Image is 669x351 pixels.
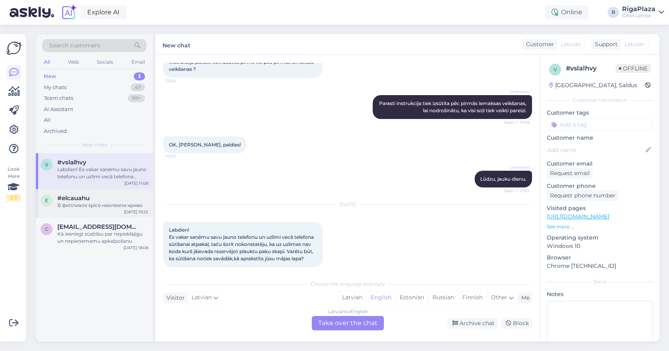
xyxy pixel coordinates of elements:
div: Finnish [458,292,487,304]
div: [DATE] 18:08 [123,245,148,251]
span: cipsuks@gmail.com [57,223,140,230]
p: Operating system [547,234,653,242]
a: Explore AI [80,6,126,19]
div: Customer information [547,97,653,104]
span: Seen ✓ 17:07 [500,188,530,194]
p: Chrome [TECHNICAL_ID] [547,262,653,270]
span: Labdien! Es vakar saņēmu savu jauno telefonu un uzlīmi vecā telefona sūtīšanai atpakaļ, taču šorī... [169,227,315,261]
div: Kā iesniegt sūdzību par nepieklājīgu un nepieņemamu apkalpošanu [57,230,148,245]
div: Choose the language and reply [163,281,532,288]
div: Me [518,294,530,302]
div: 99+ [128,94,145,102]
div: Labdien! Es vakar saņēmu savu jauno telefonu un uzlīmi vecā telefona sūtīšanai atpakaļ, taču šorī... [57,166,148,180]
div: [GEOGRAPHIC_DATA], Saldus [549,81,637,90]
span: Latvian [192,293,212,302]
div: R [608,7,619,18]
span: Latvian [624,40,645,49]
div: Archive chat [448,318,498,329]
span: Latvian [561,40,581,49]
div: Block [501,318,532,329]
div: Estonian [395,292,428,304]
span: #elcauahu [57,195,90,202]
p: Notes [547,290,653,298]
span: Offline [616,64,651,73]
div: Web [67,57,80,67]
span: 11:08 [166,267,196,273]
div: 3 [134,72,145,80]
div: [DATE] [163,201,532,208]
div: Email [130,57,147,67]
label: New chat [162,39,190,50]
div: Russian [428,292,458,304]
div: AI Assistant [44,105,73,113]
span: e [45,197,48,203]
div: Look Here [6,166,21,201]
div: Team chats [44,94,73,102]
span: Seen ✓ 17:06 [500,119,530,125]
span: 17:07 [166,154,196,160]
span: Unknown [500,164,530,170]
div: # vslalhvy [566,64,616,73]
p: Customer email [547,160,653,168]
a: [URL][DOMAIN_NAME] [547,213,609,220]
a: RigaPlazaiDeal Latvija [622,6,664,19]
span: v [554,66,557,72]
div: Online [545,5,589,19]
div: Take over the chat [312,316,384,330]
div: Request phone number [547,190,619,201]
div: [DATE] 11:08 [124,180,148,186]
span: Lūdzu, jauku dienu. [480,176,526,182]
div: Socials [95,57,115,67]
p: Customer tags [547,109,653,117]
div: iDeal Latvija [622,12,655,19]
div: Latvian [338,292,366,304]
div: RigaPlaza [622,6,655,12]
div: Archived [44,127,67,135]
div: Latvian to English [328,308,368,315]
div: Extra [547,278,653,285]
span: 17:04 [166,78,196,84]
span: Other [491,294,507,301]
span: c [45,226,49,232]
div: New [44,72,56,80]
span: New chats [82,141,107,148]
input: Add name [547,146,644,154]
div: Visitor [163,294,185,302]
span: Parasti instrukcija tiek izsūtīta pēc pirmās iemaksas veikšanas, lai nodrošinātu, ka visi soļi ti... [379,100,528,113]
p: Customer name [547,134,653,142]
div: Customer [523,40,554,49]
p: Browser [547,253,653,262]
div: English [366,292,395,304]
span: v [45,162,48,168]
div: All [42,57,51,67]
div: My chats [44,84,67,92]
span: #vslalhvy [57,159,86,166]
div: All [44,116,51,124]
div: Request email [547,168,593,179]
span: OK, [PERSON_NAME], paldies! [169,142,241,148]
span: Unknown [500,89,530,95]
div: В филлиале spice наклеили криво [57,202,148,209]
span: Search customers [49,41,100,50]
p: Windows 10 [547,242,653,250]
div: [DATE] 19:25 [124,209,148,215]
p: See more ... [547,223,653,230]
p: Visited pages [547,204,653,213]
input: Add a tag [547,119,653,131]
p: Customer phone [547,182,653,190]
div: 47 [131,84,145,92]
div: Support [592,40,618,49]
img: Askly Logo [6,41,22,56]
div: 1 / 3 [6,194,21,201]
img: explore-ai [61,4,77,21]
